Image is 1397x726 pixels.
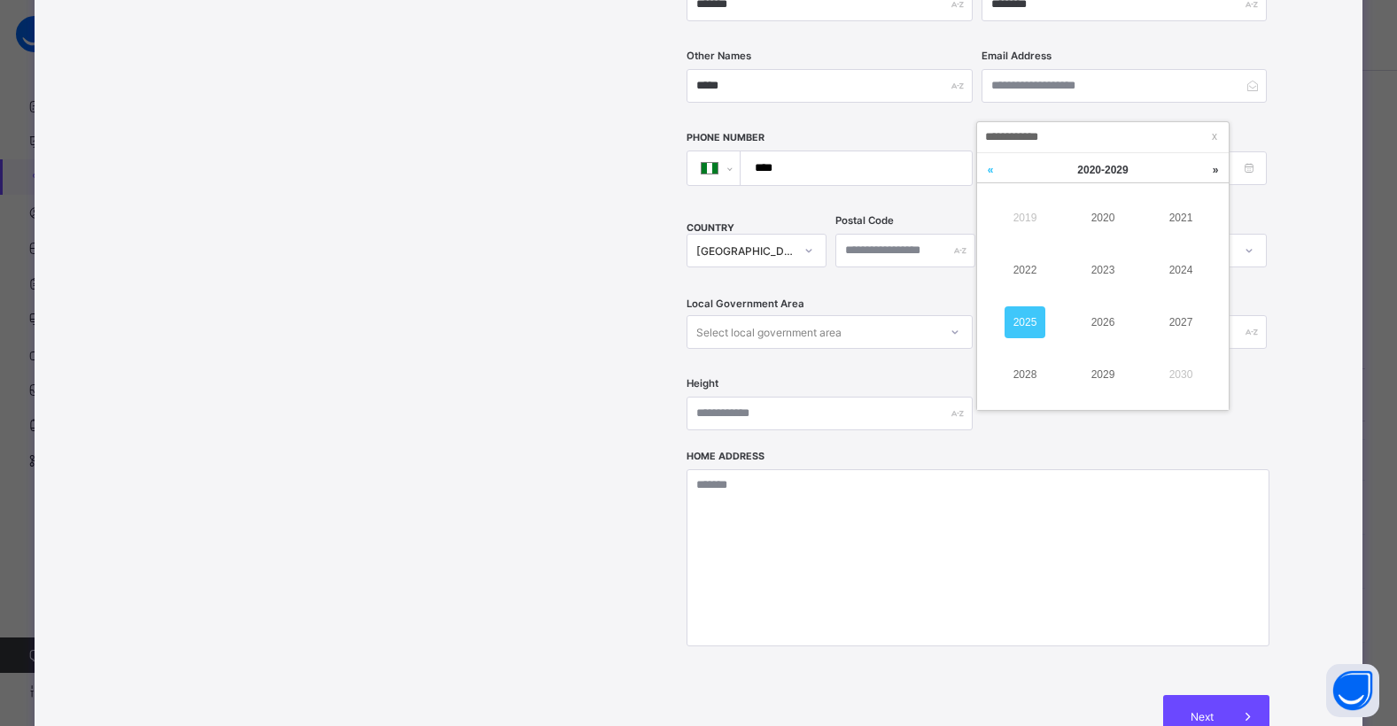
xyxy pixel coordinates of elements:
[1023,153,1183,187] a: 2020-2029
[687,451,764,462] label: Home Address
[1064,349,1142,401] td: 2029
[1083,202,1123,234] a: 2020
[986,349,1064,401] td: 2028
[687,377,718,390] label: Height
[1064,191,1142,243] td: 2020
[1064,297,1142,349] td: 2026
[1326,664,1379,717] button: Open asap
[687,297,804,310] span: Local Government Area
[1142,297,1220,349] td: 2027
[1005,359,1045,390] a: 2028
[1083,254,1123,286] a: 2023
[977,153,1004,187] a: Last decade
[1077,164,1128,176] span: 2020 - 2029
[982,50,1052,62] label: Email Address
[1142,243,1220,296] td: 2024
[835,214,894,227] label: Postal Code
[1160,306,1201,338] a: 2027
[986,243,1064,296] td: 2022
[696,244,794,258] div: [GEOGRAPHIC_DATA]
[1064,243,1142,296] td: 2023
[986,191,1064,243] td: 2019
[1005,254,1045,286] a: 2022
[687,222,734,234] span: COUNTRY
[1142,191,1220,243] td: 2021
[986,297,1064,349] td: 2025
[1142,349,1220,401] td: 2030
[696,315,842,349] div: Select local government area
[687,50,751,62] label: Other Names
[1160,254,1201,286] a: 2024
[1083,359,1123,390] a: 2029
[1202,153,1229,187] a: Next decade
[1160,359,1201,390] a: 2030
[1005,306,1045,338] a: 2025
[1176,710,1227,723] span: Next
[687,132,764,143] label: Phone Number
[1083,306,1123,338] a: 2026
[1160,202,1201,234] a: 2021
[1005,202,1045,234] a: 2019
